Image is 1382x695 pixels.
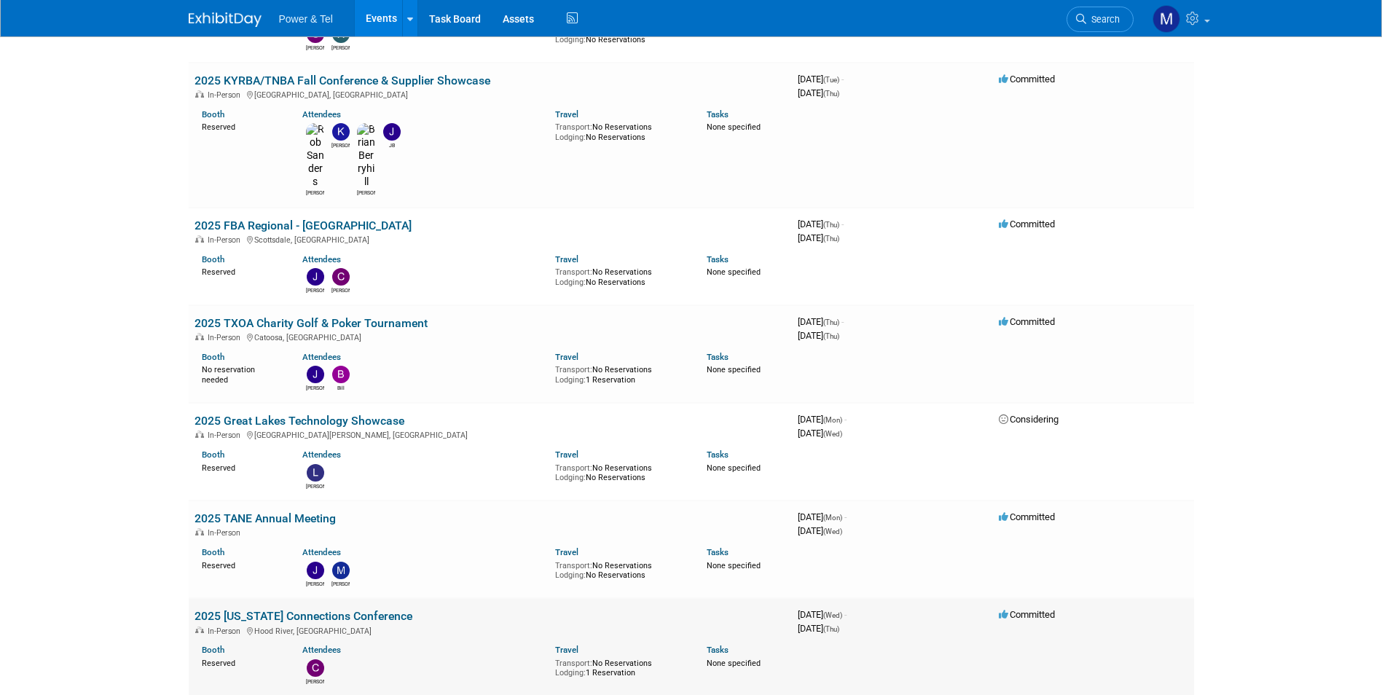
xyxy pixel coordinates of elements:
img: In-Person Event [195,235,204,243]
a: Attendees [302,645,341,655]
span: [DATE] [798,609,847,620]
span: None specified [707,122,761,132]
span: (Tue) [823,76,839,84]
span: Committed [999,609,1055,620]
div: No reservation needed [202,362,281,385]
div: Robin Mayne [331,43,350,52]
div: Bill Rinehardt [331,383,350,392]
span: None specified [707,561,761,570]
a: Tasks [707,449,729,460]
span: Lodging: [555,668,586,678]
div: Kevin Wilkes [331,141,350,149]
span: [DATE] [798,74,844,85]
div: Reserved [202,656,281,669]
span: In-Person [208,333,245,342]
a: Search [1067,7,1134,32]
span: Committed [999,511,1055,522]
img: Josh Hopkins [307,268,324,286]
div: Michael Mackeben [331,579,350,588]
span: (Thu) [823,90,839,98]
a: Tasks [707,254,729,264]
div: Brian Berryhill [357,188,375,197]
div: Lydia Lott [306,482,324,490]
span: [DATE] [798,511,847,522]
img: Rob Sanders [306,123,324,188]
a: Booth [202,352,224,362]
img: Bill Rinehardt [332,366,350,383]
span: In-Person [208,627,245,636]
img: In-Person Event [195,90,204,98]
span: (Wed) [823,430,842,438]
div: Catoosa, [GEOGRAPHIC_DATA] [195,331,786,342]
span: Committed [999,219,1055,229]
span: [DATE] [798,428,842,439]
span: (Thu) [823,625,839,633]
span: (Thu) [823,221,839,229]
a: 2025 FBA Regional - [GEOGRAPHIC_DATA] [195,219,412,232]
span: (Thu) [823,235,839,243]
div: [GEOGRAPHIC_DATA], [GEOGRAPHIC_DATA] [195,88,786,100]
div: No Reservations No Reservations [555,558,685,581]
span: Transport: [555,463,592,473]
a: 2025 TANE Annual Meeting [195,511,336,525]
span: [DATE] [798,219,844,229]
span: - [844,511,847,522]
div: JB Fesmire [382,141,401,149]
a: Travel [555,352,578,362]
span: Lodging: [555,133,586,142]
div: No Reservations 1 Reservation [555,656,685,678]
div: No Reservations No Reservations [555,119,685,142]
a: Booth [202,254,224,264]
span: Lodging: [555,35,586,44]
span: In-Person [208,90,245,100]
span: [DATE] [798,316,844,327]
div: Reserved [202,460,281,474]
div: Josh Hopkins [306,286,324,294]
span: - [844,609,847,620]
span: [DATE] [798,232,839,243]
span: [DATE] [798,623,839,634]
a: 2025 TXOA Charity Golf & Poker Tournament [195,316,428,330]
span: Lodging: [555,375,586,385]
span: Lodging: [555,570,586,580]
a: 2025 KYRBA/TNBA Fall Conference & Supplier Showcase [195,74,490,87]
a: Attendees [302,109,341,119]
span: Transport: [555,122,592,132]
a: Travel [555,449,578,460]
img: In-Person Event [195,528,204,535]
a: 2025 Great Lakes Technology Showcase [195,414,404,428]
a: Tasks [707,547,729,557]
span: In-Person [208,528,245,538]
span: Transport: [555,365,592,374]
span: None specified [707,463,761,473]
img: Brian Berryhill [357,123,375,188]
span: (Thu) [823,318,839,326]
div: Chad Smith [331,286,350,294]
span: (Mon) [823,514,842,522]
a: Travel [555,547,578,557]
span: Transport: [555,561,592,570]
img: In-Person Event [195,627,204,634]
a: Travel [555,645,578,655]
img: In-Person Event [195,431,204,438]
span: Lodging: [555,473,586,482]
a: Attendees [302,449,341,460]
span: [DATE] [798,87,839,98]
span: In-Person [208,431,245,440]
span: In-Person [208,235,245,245]
span: [DATE] [798,330,839,341]
img: JB Fesmire [383,123,401,141]
img: Michael Mackeben [332,562,350,579]
div: Scottsdale, [GEOGRAPHIC_DATA] [195,233,786,245]
a: Booth [202,547,224,557]
span: - [841,316,844,327]
span: None specified [707,267,761,277]
span: None specified [707,365,761,374]
img: Madalyn Bobbitt [1153,5,1180,33]
a: Booth [202,109,224,119]
span: (Thu) [823,332,839,340]
div: Reserved [202,264,281,278]
img: Chad Smith [307,659,324,677]
span: Lodging: [555,278,586,287]
a: 2025 [US_STATE] Connections Conference [195,609,412,623]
